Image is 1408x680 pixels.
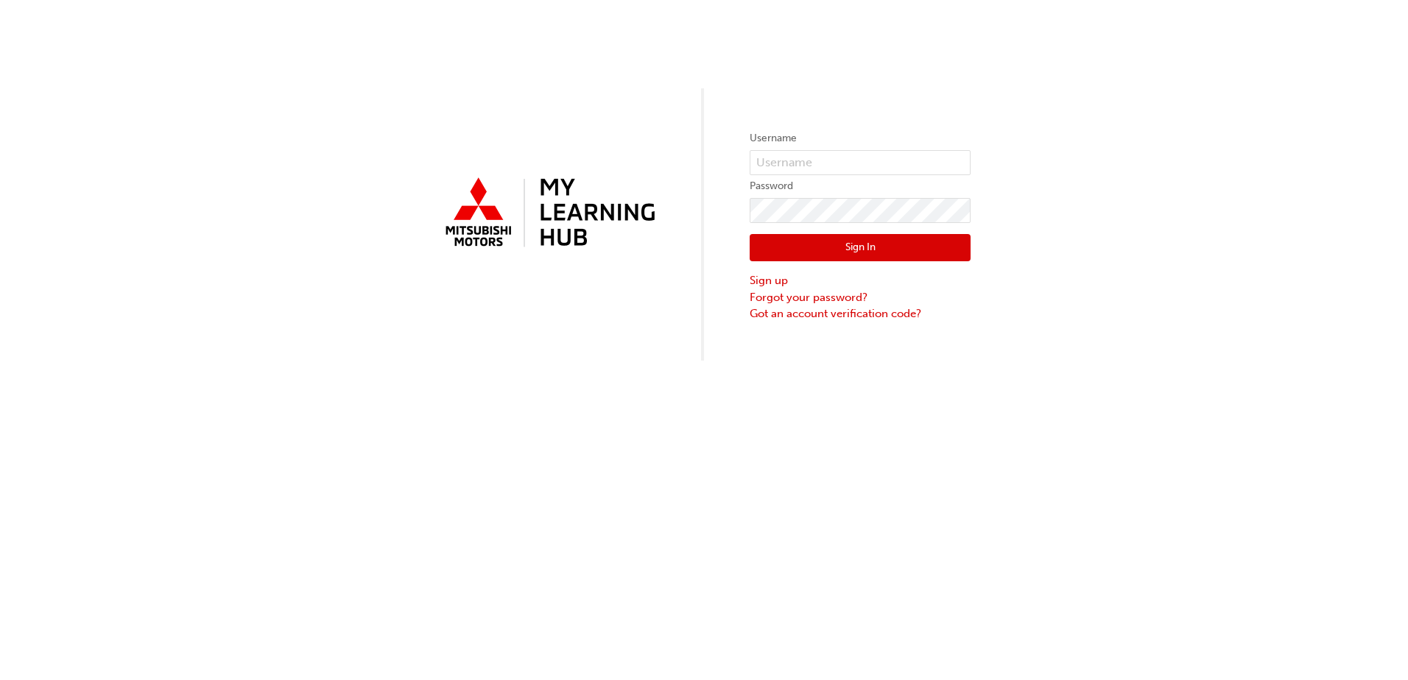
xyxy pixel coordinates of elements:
a: Got an account verification code? [750,305,971,322]
label: Password [750,177,971,195]
img: mmal [437,171,658,255]
label: Username [750,130,971,147]
input: Username [750,150,971,175]
a: Sign up [750,272,971,289]
a: Forgot your password? [750,289,971,306]
button: Sign In [750,234,971,262]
